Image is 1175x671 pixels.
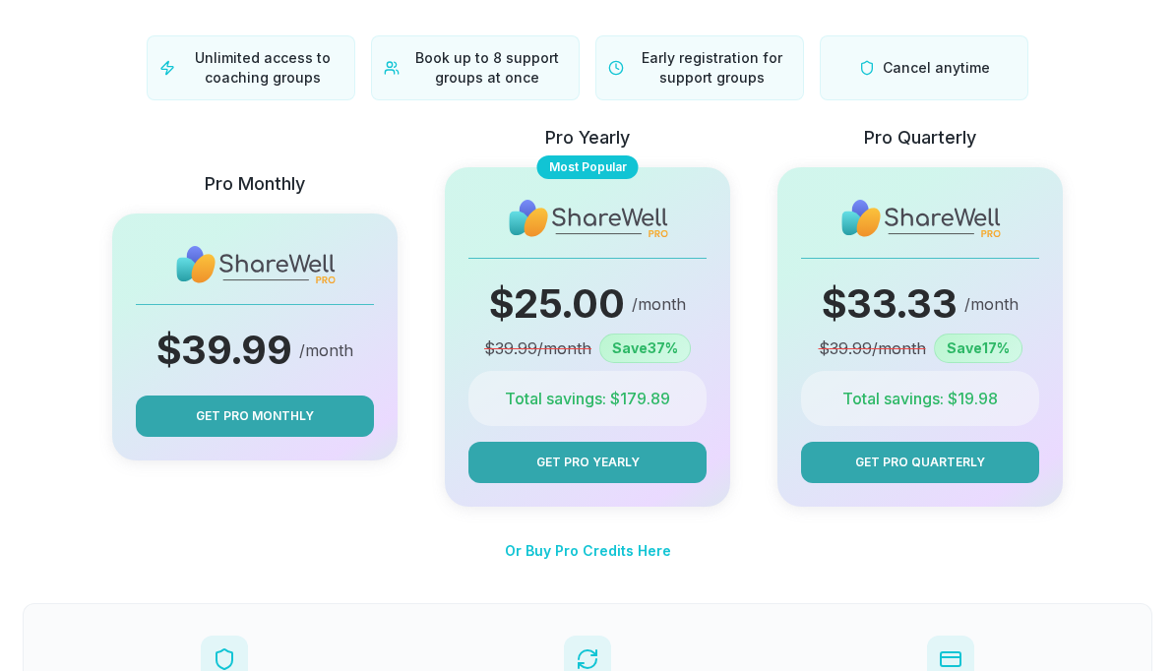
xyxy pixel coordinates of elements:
[505,530,671,572] button: Or Buy Pro Credits Here
[407,48,567,88] span: Book up to 8 support groups at once
[468,442,707,483] button: Get Pro Yearly
[196,407,314,425] span: Get Pro Monthly
[205,170,305,198] p: Pro Monthly
[632,48,791,88] span: Early registration for support groups
[883,58,990,78] span: Cancel anytime
[136,396,374,437] button: Get Pro Monthly
[536,454,640,471] span: Get Pro Yearly
[855,454,985,471] span: Get Pro Quarterly
[545,124,630,152] p: Pro Yearly
[183,48,342,88] span: Unlimited access to coaching groups
[864,124,976,152] p: Pro Quarterly
[801,442,1039,483] button: Get Pro Quarterly
[505,542,671,559] span: Or Buy Pro Credits Here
